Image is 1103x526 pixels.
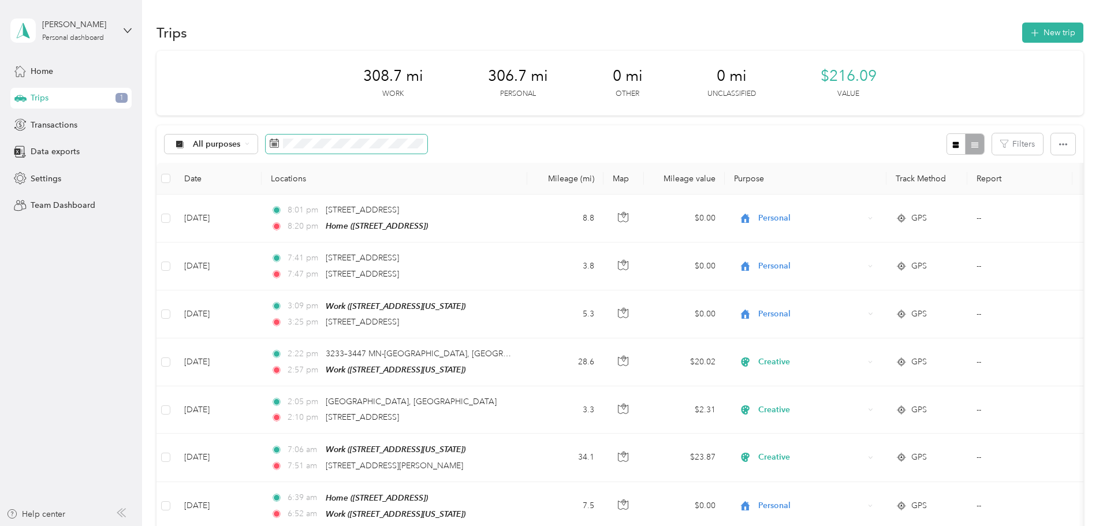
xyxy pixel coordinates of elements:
td: 8.8 [527,195,603,243]
span: Personal [758,260,864,273]
span: 3:25 pm [288,316,321,329]
th: Mileage (mi) [527,163,603,195]
span: GPS [911,451,927,464]
span: GPS [911,212,927,225]
span: 6:39 am [288,491,321,504]
span: Personal [758,212,864,225]
span: GPS [911,404,927,416]
p: Value [837,89,859,99]
th: Report [967,163,1072,195]
td: -- [967,290,1072,338]
span: 3233–3447 MN-[GEOGRAPHIC_DATA], [GEOGRAPHIC_DATA] [326,349,555,359]
td: [DATE] [175,195,262,243]
span: 8:20 pm [288,220,321,233]
td: $0.00 [644,243,725,290]
td: 34.1 [527,434,603,482]
td: [DATE] [175,290,262,338]
span: 1 [115,93,128,103]
td: $2.31 [644,386,725,434]
div: Personal dashboard [42,35,104,42]
th: Purpose [725,163,886,195]
th: Locations [262,163,527,195]
p: Unclassified [707,89,756,99]
div: [PERSON_NAME] [42,18,114,31]
td: 3.3 [527,386,603,434]
span: 7:51 am [288,460,321,472]
td: -- [967,386,1072,434]
span: 0 mi [717,67,747,85]
span: Home ([STREET_ADDRESS]) [326,493,428,502]
span: 2:10 pm [288,411,321,424]
span: [STREET_ADDRESS] [326,412,399,422]
th: Map [603,163,644,195]
button: New trip [1022,23,1083,43]
span: Creative [758,404,864,416]
span: 7:47 pm [288,268,321,281]
span: 7:06 am [288,443,321,456]
p: Other [616,89,639,99]
span: Creative [758,356,864,368]
span: Trips [31,92,49,104]
td: 28.6 [527,338,603,386]
td: $0.00 [644,290,725,338]
span: [STREET_ADDRESS] [326,205,399,215]
span: Work ([STREET_ADDRESS][US_STATE]) [326,365,465,374]
button: Help center [6,508,65,520]
span: All purposes [193,140,241,148]
td: $23.87 [644,434,725,482]
span: [STREET_ADDRESS][PERSON_NAME] [326,461,463,471]
span: 0 mi [613,67,643,85]
span: 3:09 pm [288,300,321,312]
h1: Trips [156,27,187,39]
button: Filters [992,133,1043,155]
span: Creative [758,451,864,464]
span: [STREET_ADDRESS] [326,253,399,263]
span: Work ([STREET_ADDRESS][US_STATE]) [326,301,465,311]
span: Work ([STREET_ADDRESS][US_STATE]) [326,509,465,518]
span: GPS [911,499,927,512]
td: 3.8 [527,243,603,290]
span: GPS [911,356,927,368]
th: Mileage value [644,163,725,195]
span: Transactions [31,119,77,131]
span: 306.7 mi [488,67,548,85]
td: -- [967,195,1072,243]
td: 5.3 [527,290,603,338]
span: 2:57 pm [288,364,321,376]
span: [GEOGRAPHIC_DATA], [GEOGRAPHIC_DATA] [326,397,497,406]
span: 2:22 pm [288,348,321,360]
iframe: Everlance-gr Chat Button Frame [1038,461,1103,526]
td: -- [967,434,1072,482]
td: [DATE] [175,338,262,386]
span: Settings [31,173,61,185]
span: [STREET_ADDRESS] [326,269,399,279]
span: Data exports [31,146,80,158]
span: Home [31,65,53,77]
span: [STREET_ADDRESS] [326,317,399,327]
td: -- [967,243,1072,290]
span: Personal [758,308,864,320]
th: Track Method [886,163,967,195]
span: GPS [911,308,927,320]
td: [DATE] [175,434,262,482]
td: $20.02 [644,338,725,386]
p: Work [382,89,404,99]
span: Team Dashboard [31,199,95,211]
p: Personal [500,89,536,99]
span: 308.7 mi [363,67,423,85]
td: [DATE] [175,386,262,434]
span: 2:05 pm [288,396,321,408]
td: $0.00 [644,195,725,243]
span: GPS [911,260,927,273]
span: Personal [758,499,864,512]
span: Work ([STREET_ADDRESS][US_STATE]) [326,445,465,454]
span: $216.09 [821,67,877,85]
span: 6:52 am [288,508,321,520]
td: -- [967,338,1072,386]
span: Home ([STREET_ADDRESS]) [326,221,428,230]
span: 7:41 pm [288,252,321,264]
th: Date [175,163,262,195]
span: 8:01 pm [288,204,321,217]
td: [DATE] [175,243,262,290]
